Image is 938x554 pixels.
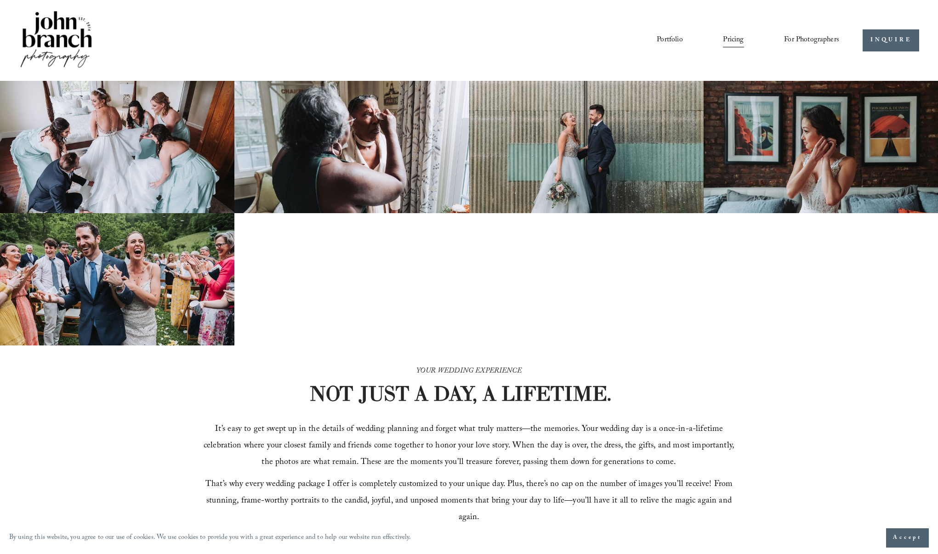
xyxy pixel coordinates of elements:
[784,33,839,47] span: For Photographers
[205,478,735,525] span: That’s why every wedding package I offer is completely customized to your unique day. Plus, there...
[886,528,929,548] button: Accept
[863,29,919,52] a: INQUIRE
[204,423,737,470] span: It’s easy to get swept up in the details of wedding planning and forget what truly matters—the me...
[784,33,839,48] a: folder dropdown
[19,9,93,71] img: John Branch IV Photography
[723,33,744,48] a: Pricing
[469,81,704,213] img: A bride and groom standing together, laughing, with the bride holding a bouquet in front of a cor...
[893,533,922,543] span: Accept
[416,365,522,378] em: YOUR WEDDING EXPERIENCE
[309,381,612,406] strong: NOT JUST A DAY, A LIFETIME.
[9,531,411,545] p: By using this website, you agree to our use of cookies. We use cookies to provide you with a grea...
[234,81,469,213] img: Woman applying makeup to another woman near a window with floral curtains and autumn flowers.
[704,81,938,213] img: Bride adjusting earring in front of framed posters on a brick wall.
[657,33,682,48] a: Portfolio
